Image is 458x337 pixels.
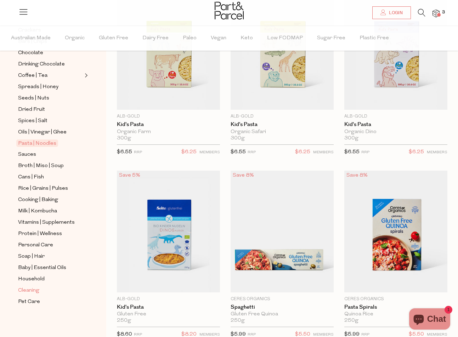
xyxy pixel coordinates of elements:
span: $6.25 [295,148,310,157]
a: Chocolate [18,48,83,57]
a: Personal Care [18,241,83,250]
a: Coffee | Tea [18,71,83,80]
span: $6.25 [409,148,424,157]
a: Kid's Pasta [231,121,334,128]
a: Sauces [18,150,83,159]
span: Organic [65,26,85,51]
img: Kid's Pasta [117,171,220,292]
span: Coffee | Tea [18,72,47,80]
span: $6.25 [181,148,197,157]
span: 250g [231,318,245,324]
a: 3 [432,10,440,17]
a: Login [372,6,411,19]
div: Organic Farm [117,129,220,135]
a: Oils | Vinegar | Ghee [18,128,83,137]
span: Dairy Free [142,26,169,51]
a: Protein | Wellness [18,229,83,238]
p: Alb-Gold [117,296,220,302]
img: Part&Parcel [215,2,244,19]
a: Spreads | Honey [18,82,83,91]
p: Alb-Gold [231,113,334,120]
img: Pasta Spirals [344,171,447,292]
span: 3 [440,9,447,16]
a: Spices | Salt [18,116,83,125]
span: $8.60 [117,332,132,337]
a: Kid's Pasta [117,121,220,128]
small: MEMBERS [313,333,334,337]
a: Dried Fruit [18,105,83,114]
a: Rice | Grains | Pulses [18,184,83,193]
span: Baby | Essential Oils [18,264,66,272]
div: Gluten Free [117,311,220,318]
span: 300g [344,135,358,142]
a: Pet Care [18,297,83,306]
inbox-online-store-chat: Shopify online store chat [407,308,452,331]
a: Spaghetti [231,304,334,310]
span: Dried Fruit [18,105,45,114]
span: Plastic Free [360,26,389,51]
p: Alb-Gold [344,113,447,120]
span: $5.99 [231,332,246,337]
small: MEMBERS [199,333,220,337]
small: RRP [248,333,256,337]
span: Drinking Chocolate [18,60,65,69]
span: Household [18,275,45,284]
small: RRP [361,150,369,154]
a: Kid's Pasta [117,304,220,310]
span: Login [387,10,403,16]
span: Personal Care [18,241,53,250]
div: Quinoa Rice [344,311,447,318]
a: Household [18,275,83,284]
a: Broth | Miso | Soup [18,161,83,170]
span: Keto [241,26,253,51]
button: Expand/Collapse Coffee | Tea [83,71,88,80]
span: Oils | Vinegar | Ghee [18,128,67,137]
a: Cleaning [18,286,83,295]
span: Protein | Wellness [18,230,62,238]
small: RRP [134,150,142,154]
span: Australian Made [11,26,51,51]
span: 300g [117,135,131,142]
div: Save 8% [231,171,256,180]
a: Cooking | Baking [18,195,83,204]
span: 300g [231,135,245,142]
small: RRP [361,333,369,337]
span: Cleaning [18,286,39,295]
span: Soap | Hair [18,252,45,261]
span: Vitamins | Supplements [18,218,75,227]
span: Gluten Free [99,26,128,51]
span: $5.99 [344,332,360,337]
small: MEMBERS [313,150,334,154]
span: Vegan [211,26,226,51]
a: Kid's Pasta [344,121,447,128]
div: Save 5% [117,171,142,180]
a: Pasta Spirals [344,304,447,310]
p: Alb-Gold [117,113,220,120]
div: Organic Safari [231,129,334,135]
div: Gluten Free Quinoa [231,311,334,318]
span: Pasta | Noodles [16,139,58,147]
div: Save 8% [344,171,370,180]
img: Spaghetti [231,171,334,292]
span: 250g [117,318,131,324]
span: Sauces [18,150,36,159]
p: Ceres Organics [344,296,447,302]
small: MEMBERS [427,150,447,154]
a: Pasta | Noodles [18,139,83,148]
span: Cans | Fish [18,173,44,182]
div: Organic Dino [344,129,447,135]
span: Rice | Grains | Pulses [18,184,68,193]
span: 250g [344,318,358,324]
a: Soap | Hair [18,252,83,261]
a: Baby | Essential Oils [18,263,83,272]
span: Pet Care [18,298,40,306]
span: Cooking | Baking [18,196,58,204]
a: Cans | Fish [18,173,83,182]
small: MEMBERS [427,333,447,337]
span: Sugar Free [317,26,345,51]
span: $6.55 [231,149,246,155]
small: MEMBERS [199,150,220,154]
span: Paleo [183,26,197,51]
a: Milk | Kombucha [18,207,83,216]
p: Ceres Organics [231,296,334,302]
